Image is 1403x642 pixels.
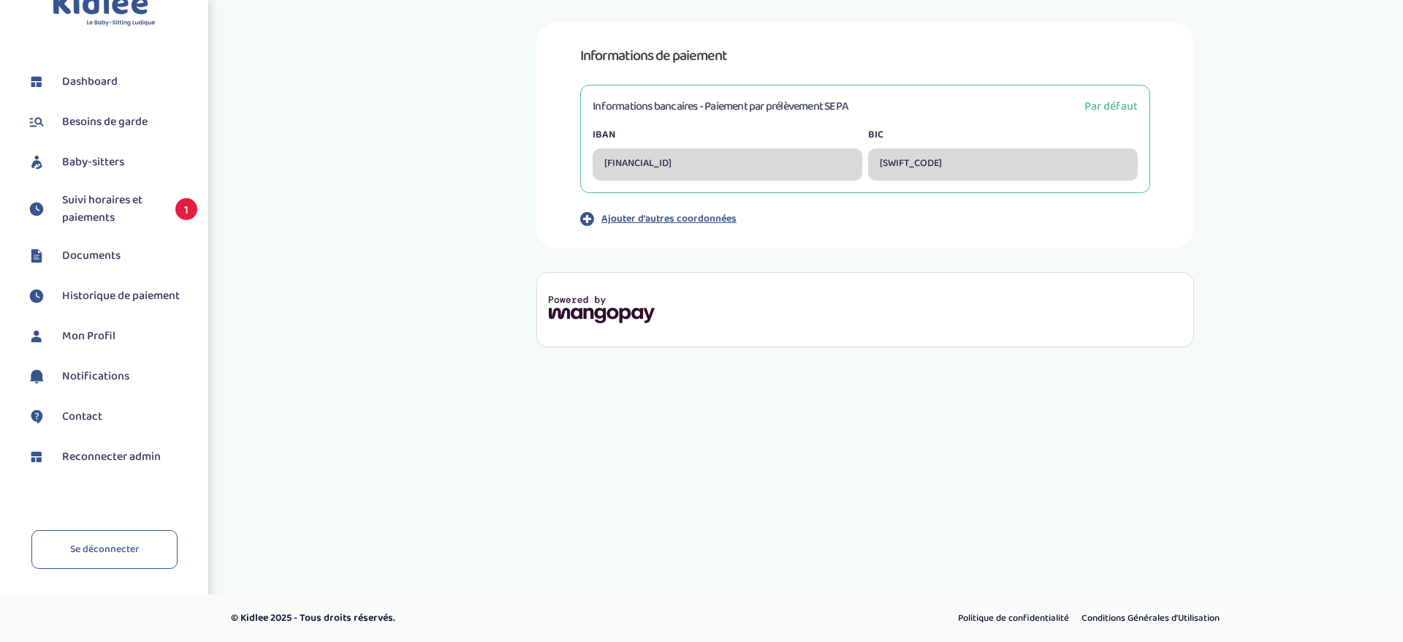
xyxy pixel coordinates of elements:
[62,192,161,227] span: Suivi horaires et paiements
[62,328,115,345] span: Mon Profil
[868,148,1138,181] div: [SWIFT_CODE]
[953,609,1074,628] a: Politique de confidentialité
[26,406,197,428] a: Contact
[26,192,197,227] a: Suivi horaires et paiements 1
[580,211,1150,227] button: Ajouter d'autres coordonnées
[62,448,161,466] span: Reconnecter admin
[26,446,47,468] img: dashboard.svg
[62,287,180,305] span: Historique de paiement
[26,406,47,428] img: contact.svg
[26,325,197,347] a: Mon Profil
[26,71,197,93] a: Dashboard
[26,285,197,307] a: Historique de paiement
[175,198,197,220] span: 1
[31,530,178,569] a: Se déconnecter
[26,285,47,307] img: suivihoraire.svg
[26,245,197,267] a: Documents
[601,211,737,227] p: Ajouter d'autres coordonnées
[1084,97,1138,116] span: Par défaut
[580,44,1150,67] h1: Informations de paiement
[26,245,47,267] img: documents.svg
[26,366,47,388] img: notification.svg
[26,446,197,468] a: Reconnecter admin
[62,408,102,426] span: Contact
[62,113,148,131] span: Besoins de garde
[26,151,197,173] a: Baby-sitters
[26,71,47,93] img: dashboard.svg
[26,198,47,220] img: suivihoraire.svg
[26,111,197,133] a: Besoins de garde
[868,127,1138,143] label: BIC
[549,296,655,323] img: mangopay-logo
[26,151,47,173] img: babysitters.svg
[1076,609,1225,628] a: Conditions Générales d’Utilisation
[62,154,124,171] span: Baby-sitters
[62,73,118,91] span: Dashboard
[62,368,129,385] span: Notifications
[593,127,862,143] label: IBAN
[62,247,121,265] span: Documents
[593,148,862,181] div: [FINANCIAL_ID]
[26,366,197,388] a: Notifications
[593,97,848,116] h3: Informations bancaires - Paiement par prélèvement SEPA
[26,111,47,133] img: besoin.svg
[231,611,764,626] p: © Kidlee 2025 - Tous droits réservés.
[26,325,47,347] img: profil.svg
